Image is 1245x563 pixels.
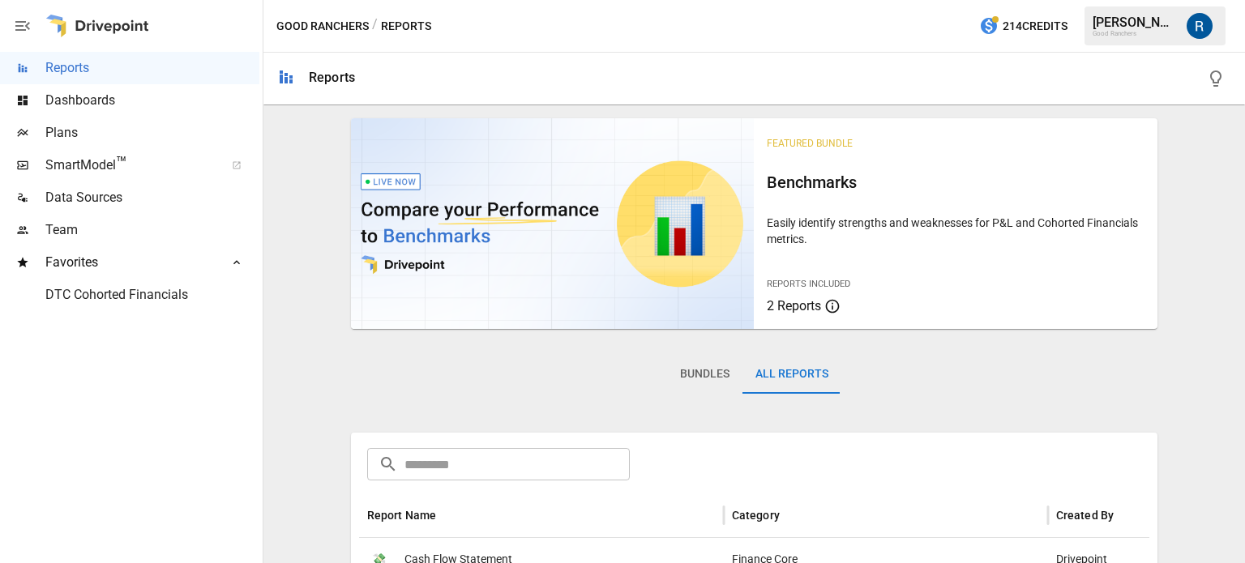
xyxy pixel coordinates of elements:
span: DTC Cohorted Financials [45,285,259,305]
p: Easily identify strengths and weaknesses for P&L and Cohorted Financials metrics. [767,215,1144,247]
button: Bundles [667,355,742,394]
span: Reports [45,58,259,78]
div: Report Name [367,509,437,522]
span: Plans [45,123,259,143]
span: Favorites [45,253,214,272]
img: video thumbnail [351,118,755,329]
div: / [372,16,378,36]
button: Sort [438,504,460,527]
div: Reports [309,70,355,85]
img: Roman Romero [1187,13,1213,39]
div: Good Ranchers [1093,30,1177,37]
h6: Benchmarks [767,169,1144,195]
button: All Reports [742,355,841,394]
span: Reports Included [767,279,850,289]
button: Roman Romero [1177,3,1222,49]
button: Sort [1115,504,1138,527]
span: Team [45,220,259,240]
button: 214Credits [973,11,1074,41]
span: Dashboards [45,91,259,110]
span: 2 Reports [767,298,821,313]
div: Category [732,509,780,522]
div: [PERSON_NAME] [1093,15,1177,30]
span: ™ [116,153,127,173]
span: Data Sources [45,188,259,207]
span: SmartModel [45,156,214,175]
button: Good Ranchers [276,16,369,36]
span: 214 Credits [1003,16,1067,36]
button: Sort [781,504,804,527]
span: Featured Bundle [767,138,853,149]
div: Created By [1056,509,1115,522]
